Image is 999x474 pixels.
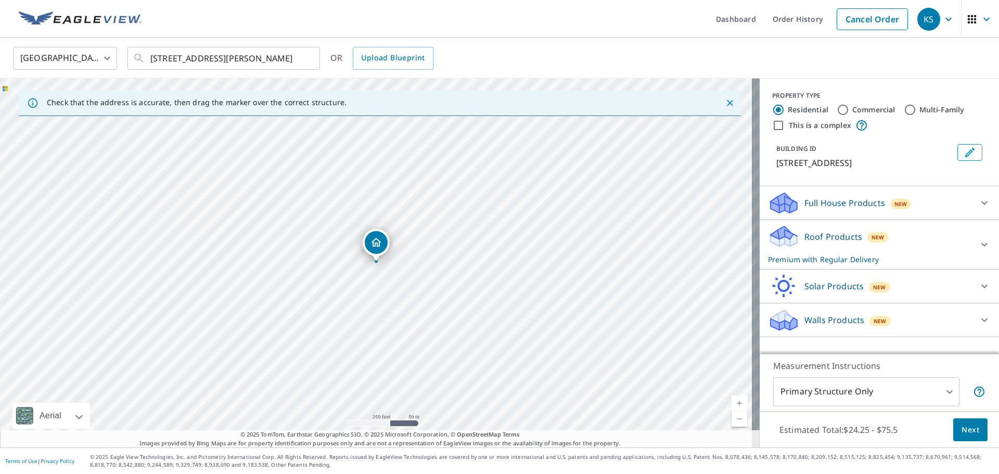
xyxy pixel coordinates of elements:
[772,91,987,100] div: PROPERTY TYPE
[773,377,959,406] div: Primary Structure Only
[874,317,887,325] span: New
[47,98,347,107] p: Check that the address is accurate, then drag the marker over the correct structure.
[503,430,520,438] a: Terms
[457,430,501,438] a: OpenStreetMap
[962,424,979,437] span: Next
[773,360,985,372] p: Measurement Instructions
[353,47,433,70] a: Upload Blueprint
[873,283,886,291] span: New
[732,411,747,427] a: Current Level 17, Zoom Out
[330,47,433,70] div: OR
[768,274,991,299] div: Solar ProductsNew
[732,395,747,411] a: Current Level 17, Zoom In
[919,105,965,115] label: Multi-Family
[973,386,985,398] span: Your report will include only the primary structure on the property. For example, a detached gara...
[19,11,142,27] img: EV Logo
[240,430,520,439] span: © 2025 TomTom, Earthstar Geographics SIO, © 2025 Microsoft Corporation, ©
[804,230,862,243] p: Roof Products
[872,233,885,241] span: New
[723,96,737,110] button: Close
[150,44,299,73] input: Search by address or latitude-longitude
[768,308,991,332] div: Walls ProductsNew
[953,418,988,442] button: Next
[41,457,74,465] a: Privacy Policy
[837,8,908,30] a: Cancel Order
[363,229,390,261] div: Dropped pin, building 1, Residential property, 2026 Broadacres Dr Clementon, NJ 08021
[768,190,991,215] div: Full House ProductsNew
[776,157,953,169] p: [STREET_ADDRESS]
[852,105,895,115] label: Commercial
[5,457,37,465] a: Terms of Use
[776,144,816,153] p: BUILDING ID
[789,120,851,131] label: This is a complex
[957,144,982,161] button: Edit building 1
[768,224,991,265] div: Roof ProductsNewPremium with Regular Delivery
[90,453,994,469] p: © 2025 Eagle View Technologies, Inc. and Pictometry International Corp. All Rights Reserved. Repo...
[771,418,906,441] p: Estimated Total: $24.25 - $75.5
[917,8,940,31] div: KS
[12,403,90,429] div: Aerial
[768,254,972,265] p: Premium with Regular Delivery
[804,280,864,292] p: Solar Products
[36,403,65,429] div: Aerial
[788,105,828,115] label: Residential
[804,197,885,209] p: Full House Products
[894,200,907,208] span: New
[13,44,117,73] div: [GEOGRAPHIC_DATA]
[5,458,74,464] p: |
[361,52,425,65] span: Upload Blueprint
[804,314,864,326] p: Walls Products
